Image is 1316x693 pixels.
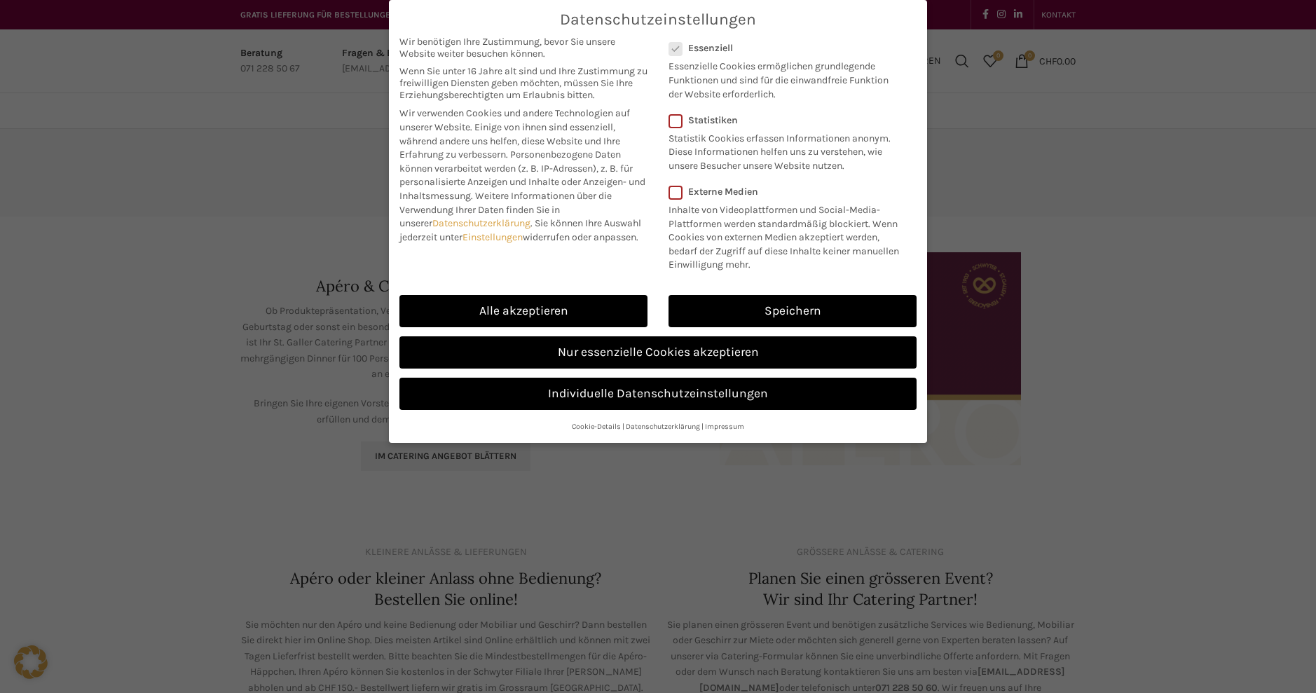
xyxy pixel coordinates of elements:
[669,198,907,272] p: Inhalte von Videoplattformen und Social-Media-Plattformen werden standardmäßig blockiert. Wenn Co...
[669,42,898,54] label: Essenziell
[432,217,530,229] a: Datenschutzerklärung
[399,107,630,160] span: Wir verwenden Cookies und andere Technologien auf unserer Website. Einige von ihnen sind essenzie...
[399,217,641,243] span: Sie können Ihre Auswahl jederzeit unter widerrufen oder anpassen.
[399,149,645,202] span: Personenbezogene Daten können verarbeitet werden (z. B. IP-Adressen), z. B. für personalisierte A...
[669,54,898,101] p: Essenzielle Cookies ermöglichen grundlegende Funktionen und sind für die einwandfreie Funktion de...
[705,422,744,431] a: Impressum
[560,11,756,29] span: Datenschutzeinstellungen
[626,422,700,431] a: Datenschutzerklärung
[669,295,917,327] a: Speichern
[669,126,898,173] p: Statistik Cookies erfassen Informationen anonym. Diese Informationen helfen uns zu verstehen, wie...
[399,36,647,60] span: Wir benötigen Ihre Zustimmung, bevor Sie unsere Website weiter besuchen können.
[669,186,907,198] label: Externe Medien
[462,231,523,243] a: Einstellungen
[399,378,917,410] a: Individuelle Datenschutzeinstellungen
[399,190,612,229] span: Weitere Informationen über die Verwendung Ihrer Daten finden Sie in unserer .
[669,114,898,126] label: Statistiken
[399,336,917,369] a: Nur essenzielle Cookies akzeptieren
[399,65,647,101] span: Wenn Sie unter 16 Jahre alt sind und Ihre Zustimmung zu freiwilligen Diensten geben möchten, müss...
[399,295,647,327] a: Alle akzeptieren
[572,422,621,431] a: Cookie-Details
